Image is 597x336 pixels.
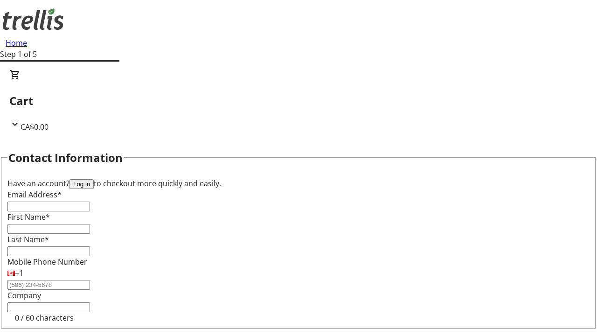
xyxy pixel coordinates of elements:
label: First Name* [7,212,50,222]
label: Company [7,290,41,301]
h2: Contact Information [8,149,123,166]
label: Email Address* [7,189,62,200]
tr-character-limit: 0 / 60 characters [15,313,74,323]
div: CartCA$0.00 [9,69,588,133]
h2: Cart [9,92,588,109]
label: Mobile Phone Number [7,257,87,267]
button: Log in [69,179,94,189]
input: (506) 234-5678 [7,280,90,290]
label: Last Name* [7,234,49,245]
span: CA$0.00 [21,122,49,132]
div: Have an account? to checkout more quickly and easily. [7,178,590,189]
